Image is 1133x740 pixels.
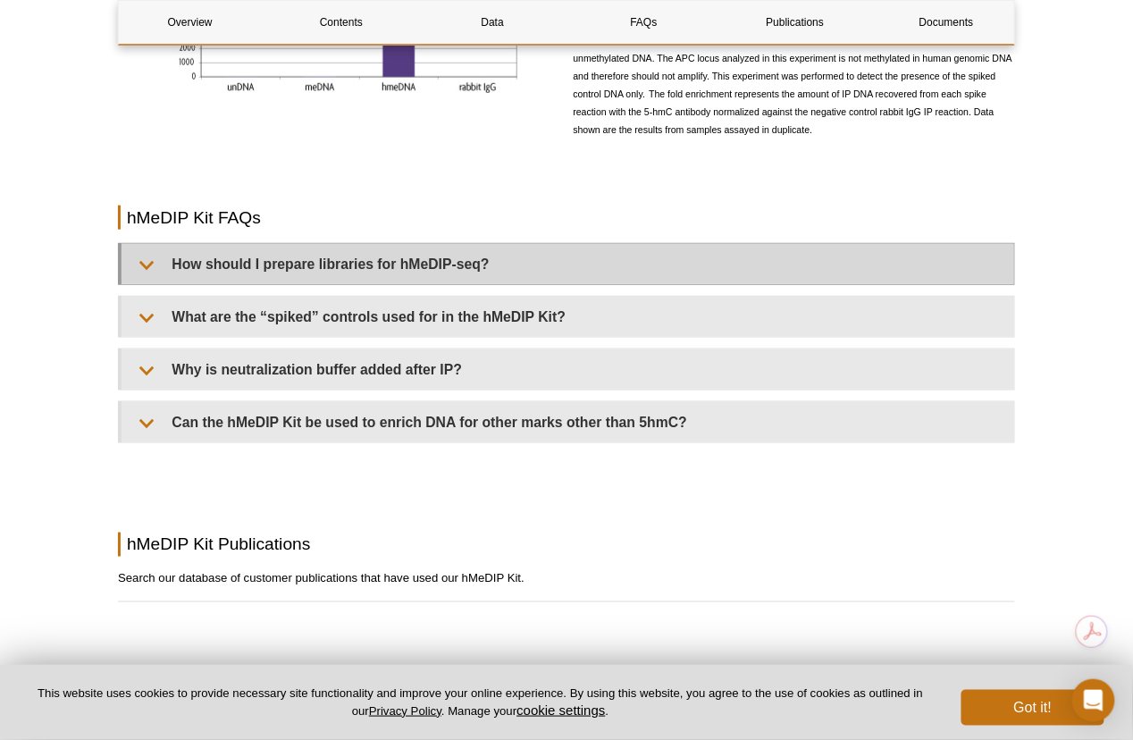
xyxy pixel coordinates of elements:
summary: Why is neutralization buffer added after IP? [122,349,1014,390]
h2: hMeDIP Kit Publications [118,533,1015,557]
div: Open Intercom Messenger [1072,679,1115,722]
a: FAQs [573,1,715,44]
button: Got it! [961,690,1104,726]
summary: What are the “spiked” controls used for in the hMeDIP Kit? [122,297,1014,337]
a: Publications [724,1,866,44]
button: cookie settings [516,702,605,718]
a: Overview [119,1,261,44]
p: This website uses cookies to provide necessary site functionality and improve your online experie... [29,685,932,719]
summary: Can the hMeDIP Kit be used to enrich DNA for other marks other than 5hmC? [122,402,1014,442]
a: Documents [876,1,1018,44]
a: Data [422,1,564,44]
a: Privacy Policy [369,704,441,718]
a: Contents [270,1,412,44]
summary: How should I prepare libraries for hMeDIP-seq? [122,244,1014,284]
h2: hMeDIP Kit FAQs [118,206,1015,230]
p: Search our database of customer publications that have used our hMeDIP Kit. [118,570,1015,588]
